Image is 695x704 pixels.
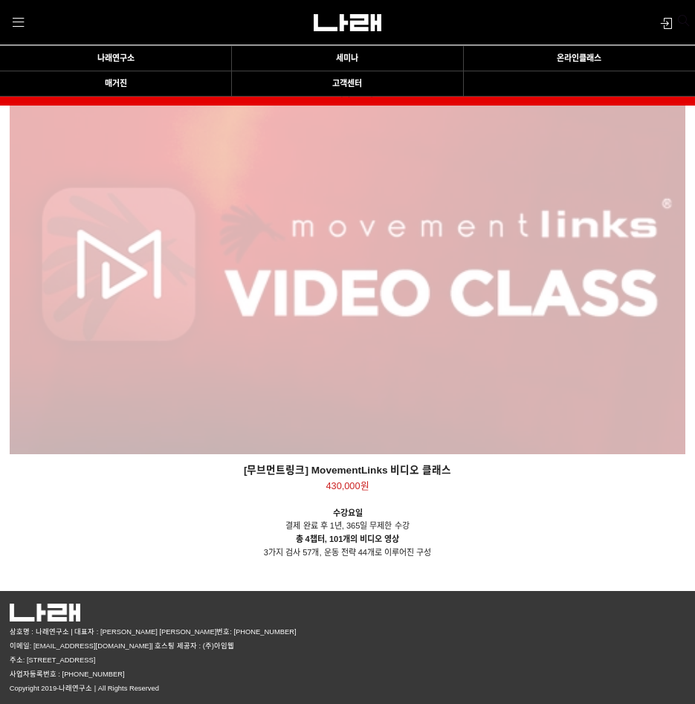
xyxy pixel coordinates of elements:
a: 고객센터 [235,79,459,88]
a: 온라인클래스 [467,54,692,63]
span: 매거진 [105,79,127,88]
span: 온라인클래스 [557,54,601,62]
span: 주소: [STREET_ADDRESS] [10,656,96,664]
h2: [무브먼트링크] MovementLinks 비디오 클래스 [10,463,686,477]
strong: 총 4챕터, 101개의 비디오 영상 [296,535,400,543]
span: Copyright 2019-나래연구소 | All Rights Reserved [10,685,159,692]
span: 고객센터 [332,79,362,88]
span: 상호명 : 나래연구소 | 대표자 : [PERSON_NAME] [PERSON_NAME]번호: [PHONE_NUMBER] [10,628,297,636]
a: 나래연구소 [3,54,228,63]
span: 사업자등록번호 : [PHONE_NUMBER] [10,671,125,678]
strong: 수강요일 [333,508,363,517]
span: 세미나 [336,54,358,62]
span: 나래연구소 [97,54,135,62]
a: 매거진 [3,79,228,88]
a: 세미나 [235,54,459,63]
p: 결제 완료 후 1년, 365일 무제한 수강 [10,507,686,533]
img: 5cb63af94c0ba.png [10,604,80,621]
span: 이메일: [EMAIL_ADDRESS][DOMAIN_NAME] [10,642,234,650]
p: 3가지 검사 57개, 운동 전략 44개로 이루어진 구성 [10,533,686,559]
span: | 호스팅 제공자 : (주)아임웹 [151,642,234,650]
a: [무브먼트링크] MovementLinks 비디오 클래스 430,000원 수강요일결제 완료 후 1년, 365일 무제한 수강총 4챕터, 101개의 비디오 영상3가지 검사 57개,... [10,463,686,559]
p: 430,000원 [326,480,369,493]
